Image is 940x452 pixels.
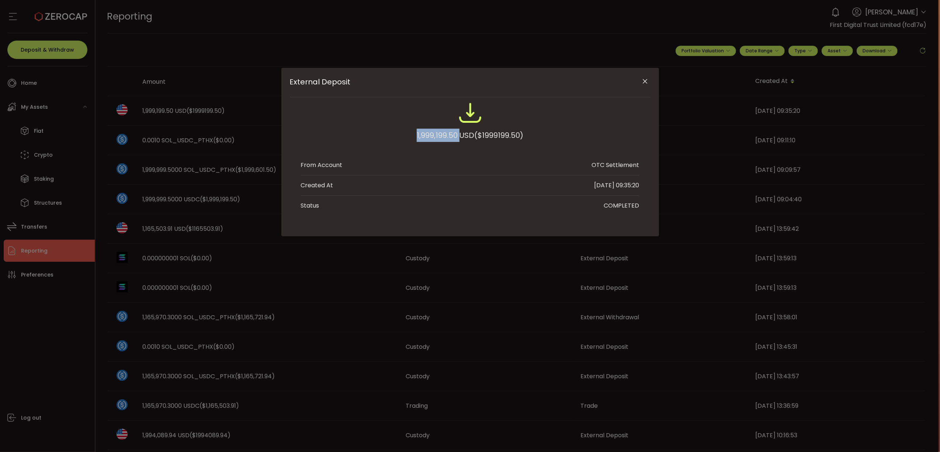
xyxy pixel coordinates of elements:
[474,129,523,142] span: ($1999199.50)
[594,181,639,190] div: [DATE] 09:35:20
[903,417,940,452] iframe: Chat Widget
[604,201,639,210] div: COMPLETED
[301,161,343,170] div: From Account
[290,77,614,86] span: External Deposit
[639,75,652,88] button: Close
[301,181,333,190] div: Created At
[592,161,639,170] div: OTC Settlement
[417,129,523,142] div: 1,999,199.50 USD
[281,68,659,236] div: External Deposit
[301,201,319,210] div: Status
